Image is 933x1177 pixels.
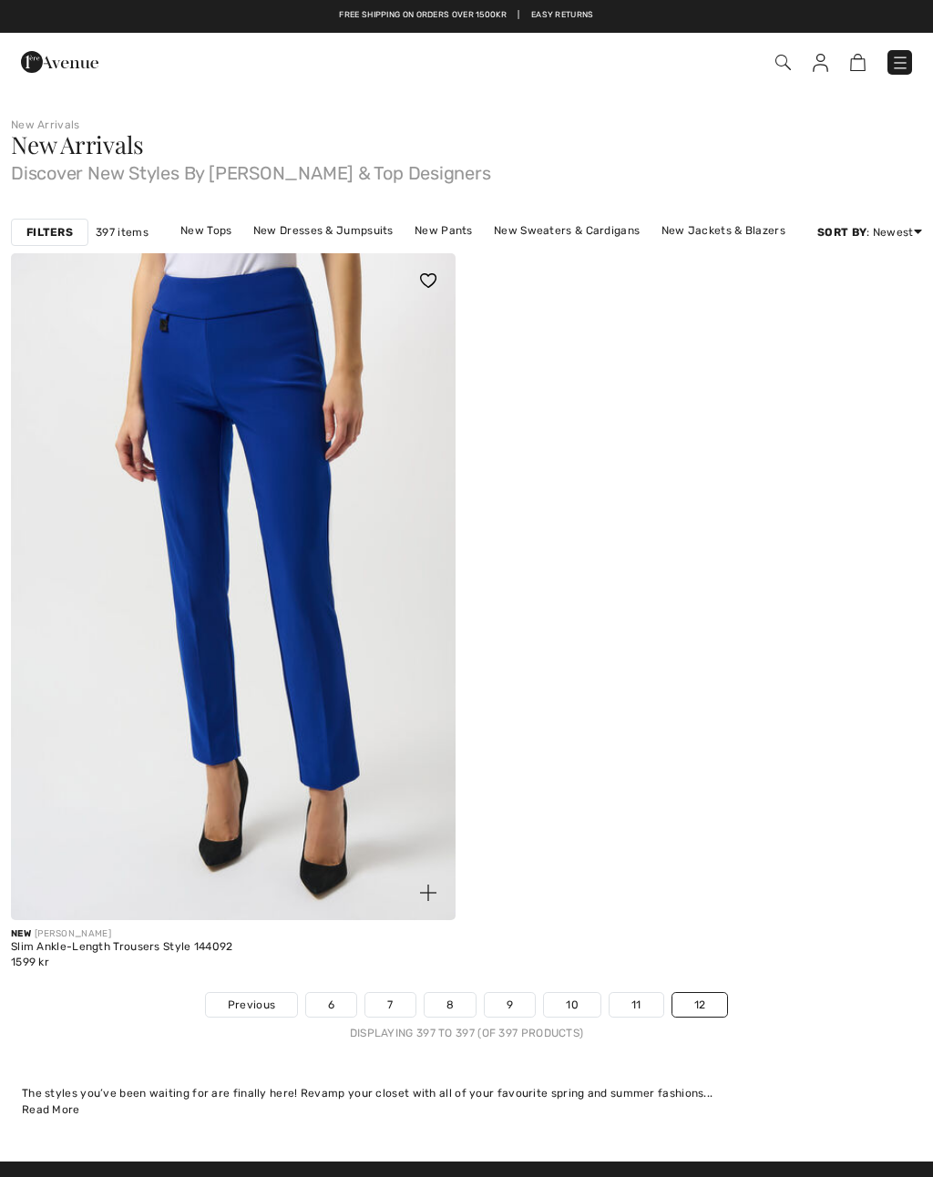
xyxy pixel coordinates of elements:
[365,993,415,1017] a: 7
[672,993,728,1017] a: 12
[26,224,73,241] strong: Filters
[817,224,922,241] div: : Newest
[531,9,594,22] a: Easy Returns
[11,253,456,920] img: Slim Ankle-Length Trousers Style 144092. Royal Sapphire 163
[21,52,98,69] a: 1ère Avenue
[420,885,436,901] img: plus_v2.svg
[11,927,456,941] div: [PERSON_NAME]
[11,118,80,131] a: New Arrivals
[22,1085,911,1101] div: The styles you’ve been waiting for are finally here! Revamp your closet with all of your favourit...
[813,54,828,72] img: My Info
[485,993,535,1017] a: 9
[11,128,143,160] span: New Arrivals
[228,997,275,1013] span: Previous
[471,242,574,266] a: New Outerwear
[420,273,436,288] img: heart_black_full.svg
[11,956,49,968] span: 1599 kr
[11,941,456,954] div: Slim Ankle-Length Trousers Style 144092
[610,993,663,1017] a: 11
[11,157,922,182] span: Discover New Styles By [PERSON_NAME] & Top Designers
[405,219,482,242] a: New Pants
[891,54,909,72] img: Menu
[206,993,297,1017] a: Previous
[22,1103,80,1116] span: Read More
[485,219,649,242] a: New Sweaters & Cardigans
[392,242,467,266] a: New Skirts
[817,226,866,239] strong: Sort By
[306,993,356,1017] a: 6
[96,224,149,241] span: 397 items
[518,9,519,22] span: |
[21,44,98,80] img: 1ère Avenue
[171,219,241,242] a: New Tops
[244,219,403,242] a: New Dresses & Jumpsuits
[425,993,476,1017] a: 8
[775,55,791,70] img: Search
[544,993,600,1017] a: 10
[652,219,795,242] a: New Jackets & Blazers
[850,54,866,71] img: Shopping Bag
[11,928,31,939] span: New
[339,9,507,22] a: Free shipping on orders over 1500kr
